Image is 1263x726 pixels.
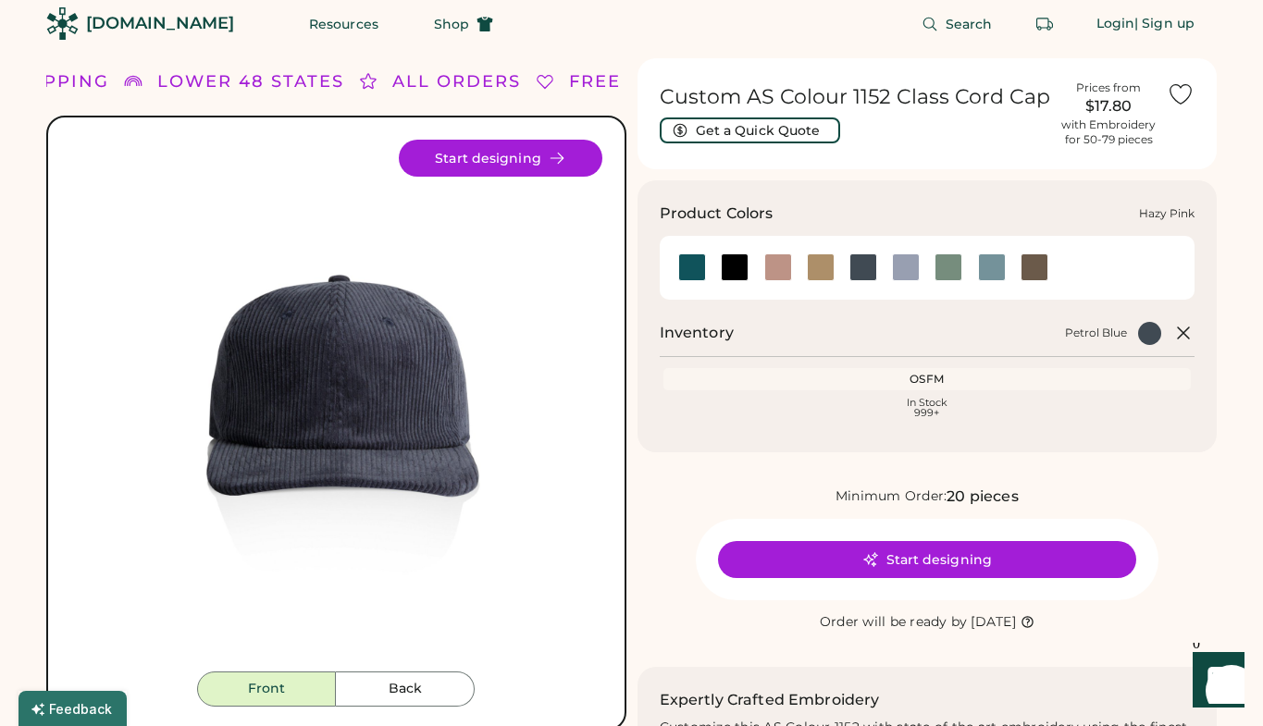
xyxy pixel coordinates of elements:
[946,18,993,31] span: Search
[336,671,475,707] button: Back
[197,671,336,707] button: Front
[899,6,1015,43] button: Search
[157,69,344,94] div: LOWER 48 STATES
[660,84,1051,110] h1: Custom AS Colour 1152 Class Cord Cap
[947,486,1018,508] div: 20 pieces
[1076,80,1141,95] div: Prices from
[569,69,728,94] div: FREE SHIPPING
[1026,6,1063,43] button: Retrieve an order
[1061,95,1156,117] div: $17.80
[660,689,880,711] h2: Expertly Crafted Embroidery
[660,203,774,225] h3: Product Colors
[1139,206,1195,221] div: Hazy Pink
[46,7,79,40] img: Rendered Logo - Screens
[667,372,1188,387] div: OSFM
[1061,117,1156,147] div: with Embroidery for 50-79 pieces
[1175,643,1255,722] iframe: Front Chat
[667,398,1188,418] div: In Stock 999+
[434,18,469,31] span: Shop
[86,12,234,35] div: [DOMAIN_NAME]
[836,487,947,506] div: Minimum Order:
[70,140,602,671] img: 1152 - Petrol Blue Front Image
[660,322,734,344] h2: Inventory
[1096,15,1135,33] div: Login
[287,6,401,43] button: Resources
[718,541,1136,578] button: Start designing
[660,117,840,143] button: Get a Quick Quote
[412,6,515,43] button: Shop
[1134,15,1195,33] div: | Sign up
[1065,326,1127,340] div: Petrol Blue
[971,613,1016,632] div: [DATE]
[399,140,602,177] button: Start designing
[392,69,521,94] div: ALL ORDERS
[820,613,968,632] div: Order will be ready by
[70,140,602,671] div: 1152 Style Image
